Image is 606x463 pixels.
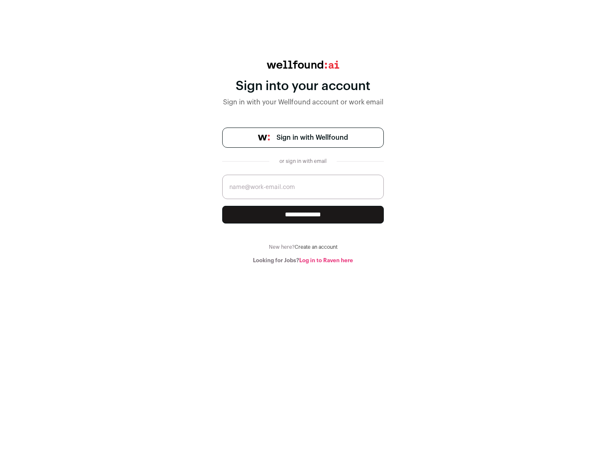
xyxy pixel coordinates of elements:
[276,158,330,165] div: or sign in with email
[299,258,353,263] a: Log in to Raven here
[222,257,384,264] div: Looking for Jobs?
[267,61,339,69] img: wellfound:ai
[258,135,270,141] img: wellfound-symbol-flush-black-fb3c872781a75f747ccb3a119075da62bfe97bd399995f84a933054e44a575c4.png
[222,175,384,199] input: name@work-email.com
[222,244,384,250] div: New here?
[222,128,384,148] a: Sign in with Wellfound
[222,79,384,94] div: Sign into your account
[222,97,384,107] div: Sign in with your Wellfound account or work email
[276,133,348,143] span: Sign in with Wellfound
[295,245,338,250] a: Create an account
